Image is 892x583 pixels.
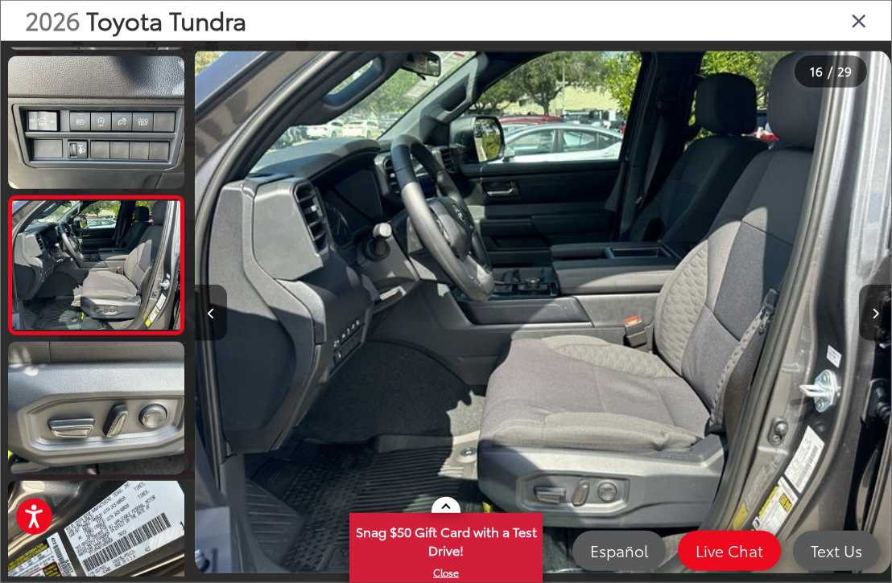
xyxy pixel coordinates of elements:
[6,55,187,191] img: 2026 Toyota Tundra SR5
[688,540,771,560] span: Live Chat
[10,201,182,330] img: 2026 Toyota Tundra SR5
[572,531,666,571] a: Español
[6,341,187,476] img: 2026 Toyota Tundra SR5
[826,66,834,77] span: /
[195,50,891,575] img: 2026 Toyota Tundra SR5
[195,50,891,575] div: 2026 Toyota Tundra SR5 15
[86,2,246,37] span: Toyota Tundra
[803,540,870,560] span: Text Us
[351,515,541,564] span: Snag $50 Gift Card with a Test Drive!
[678,531,781,571] a: Live Chat
[859,285,891,341] button: Next image
[851,10,867,31] i: Close gallery
[195,285,227,341] button: Previous image
[582,540,656,560] span: Español
[837,62,852,80] span: 29
[810,62,823,80] span: 16
[793,531,880,571] a: Text Us
[25,2,80,37] span: 2026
